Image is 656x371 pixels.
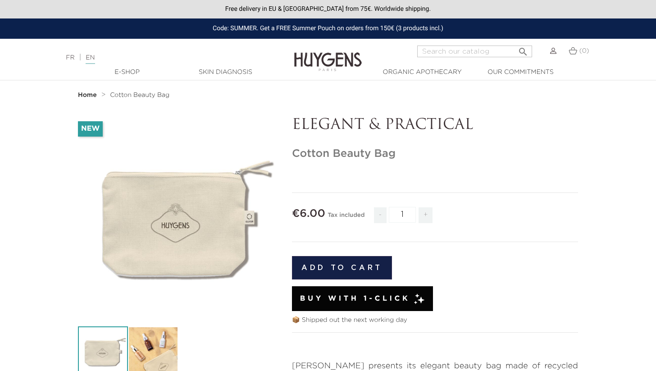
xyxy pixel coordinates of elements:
a: Home [78,92,99,99]
input: Quantity [389,207,416,223]
button:  [515,43,531,55]
a: Cotton Beauty Bag [110,92,169,99]
div: Tax included [328,206,364,230]
span: (0) [579,48,589,54]
span: - [374,207,387,223]
a: E-Shop [82,68,172,77]
a: Skin Diagnosis [180,68,270,77]
span: + [419,207,433,223]
button: Add to cart [292,256,392,279]
div: | [61,52,266,63]
input: Search [417,46,532,57]
a: Organic Apothecary [377,68,467,77]
a: Our commitments [475,68,565,77]
img: Huygens [294,38,362,73]
span: €6.00 [292,208,325,219]
a: EN [86,55,95,64]
li: New [78,121,103,137]
strong: Home [78,92,97,98]
i:  [518,44,528,55]
p: ELEGANT & PRACTICAL [292,117,578,134]
h1: Cotton Beauty Bag [292,147,578,160]
a: FR [66,55,74,61]
p: 📦 Shipped out the next working day [292,316,578,325]
span: Cotton Beauty Bag [110,92,169,98]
